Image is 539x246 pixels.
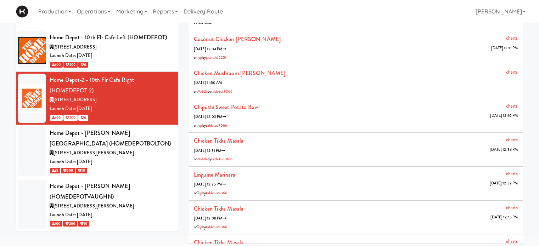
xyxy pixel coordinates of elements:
a: Middle [197,89,208,94]
div: Home Depot - [PERSON_NAME] (HOMEDEPOTVAUGHN) [50,181,173,202]
a: jasonzha2251 [206,55,226,60]
a: charts [506,103,518,109]
span: [DATE] 12:10 PM [490,112,518,119]
div: Launch Date: [DATE] [50,211,173,219]
a: tabletus9066 [211,156,232,162]
span: 100 [50,221,62,227]
a: Coconut Chicken [PERSON_NAME] [194,35,281,43]
span: [DATE] 12:31 PM [194,148,225,153]
span: [DATE] 12:15 PM [490,214,518,221]
a: Top [197,224,202,230]
a: tabletus9066 [211,89,232,94]
div: Launch Date: [DATE] [50,104,173,113]
span: 600 [50,115,63,121]
span: [DATE] 12:03 PM [194,114,226,119]
span: [DATE] 12:38 PM [490,146,518,153]
a: Top [197,55,202,60]
a: charts [506,69,518,75]
li: Home Depot - 10th Flr Cafe Left (HOMEDEPOT)[STREET_ADDRESS]Launch Date: [DATE] 600 200 0 [16,29,178,72]
a: Middle [197,156,208,162]
span: 0 [78,115,88,121]
div: Launch Date: [DATE] [50,51,173,60]
span: 200 [63,62,77,68]
a: Top [197,123,202,128]
span: on by [194,156,232,162]
a: charts [506,136,518,143]
span: [DATE] 11:50 AM [194,80,222,85]
div: Launch Date: [DATE] [50,158,173,166]
li: Home Depot - [PERSON_NAME][GEOGRAPHIC_DATA] (HOMEDEPOTBOLTON)[STREET_ADDRESS][PERSON_NAME]Launch ... [16,125,178,178]
span: [DATE] 12:04 PM [194,46,226,52]
a: charts [506,238,518,245]
span: on by [194,89,232,94]
span: 65 [50,168,60,173]
span: 10 [76,168,87,173]
a: Linguine Marinara [194,171,235,179]
a: Chipotle Sweet Potato Bowl [194,103,260,111]
img: Micromart [16,5,28,18]
a: charts [506,204,518,211]
span: on by [194,55,226,60]
a: Chicken Tikka Masala [194,137,243,145]
a: Chicken Mushroom [PERSON_NAME] [194,69,285,77]
span: 10 [78,221,89,227]
span: [DATE] 12:11 PM [491,45,518,52]
div: Home Depot - 10th Flr Cafe Left (HOMEDEPOT) [50,32,173,43]
a: tabletus9066 [206,123,227,128]
a: charts [506,35,518,41]
li: Home Depot - [PERSON_NAME] (HOMEDEPOTVAUGHN)[STREET_ADDRESS][PERSON_NAME]Launch Date: [DATE] 100 ... [16,178,178,231]
span: [STREET_ADDRESS][PERSON_NAME] [54,149,134,156]
div: Home Depot-2 - 10th Flr Cafe Right (HOMEDEPOT-2) [50,75,173,96]
span: on by [194,224,227,230]
a: Chicken Tikka Masala [194,205,243,213]
a: charts [506,170,518,177]
span: 0 [78,62,88,68]
a: tabletus9066 [206,224,227,230]
a: Top [197,190,202,196]
span: [DATE] 12:25 PM [194,182,226,187]
span: [STREET_ADDRESS][PERSON_NAME] [54,202,134,209]
span: MEALS [194,18,212,26]
span: on by [194,123,227,128]
span: [DATE] 12:08 PM [194,216,226,221]
span: 200 [63,221,77,227]
a: tabletus9066 [206,190,227,196]
span: [DATE] 12:32 PM [490,180,518,187]
li: Home Depot-2 - 10th Flr Cafe Right (HOMEDEPOT-2)[STREET_ADDRESS]Launch Date: [DATE] 600 200 0 [16,72,178,125]
div: Home Depot - [PERSON_NAME][GEOGRAPHIC_DATA] (HOMEDEPOTBOLTON) [50,128,173,149]
span: 200 [61,168,75,173]
span: on by [194,190,227,196]
span: 600 [50,62,63,68]
span: 200 [63,115,77,121]
span: [STREET_ADDRESS] [54,44,96,50]
span: [STREET_ADDRESS] [54,96,96,103]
